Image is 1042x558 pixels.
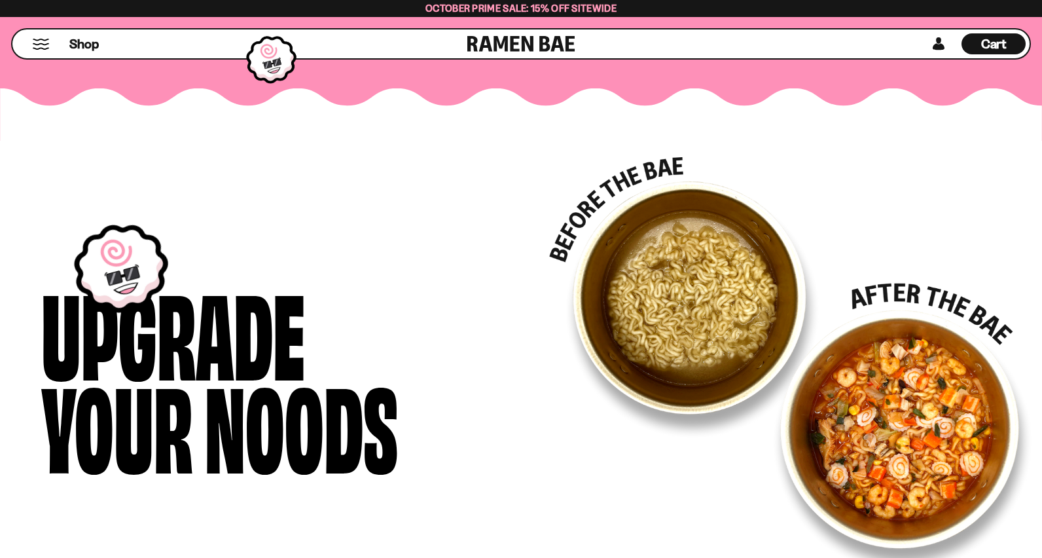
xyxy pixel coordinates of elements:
button: Mobile Menu Trigger [32,39,50,50]
span: October Prime Sale: 15% off Sitewide [425,2,617,14]
div: Noods [205,377,398,470]
div: Your [41,377,193,470]
span: Cart [981,36,1007,52]
span: Shop [69,35,99,53]
div: Upgrade [41,284,305,377]
div: Cart [961,29,1026,58]
a: Shop [69,33,99,54]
